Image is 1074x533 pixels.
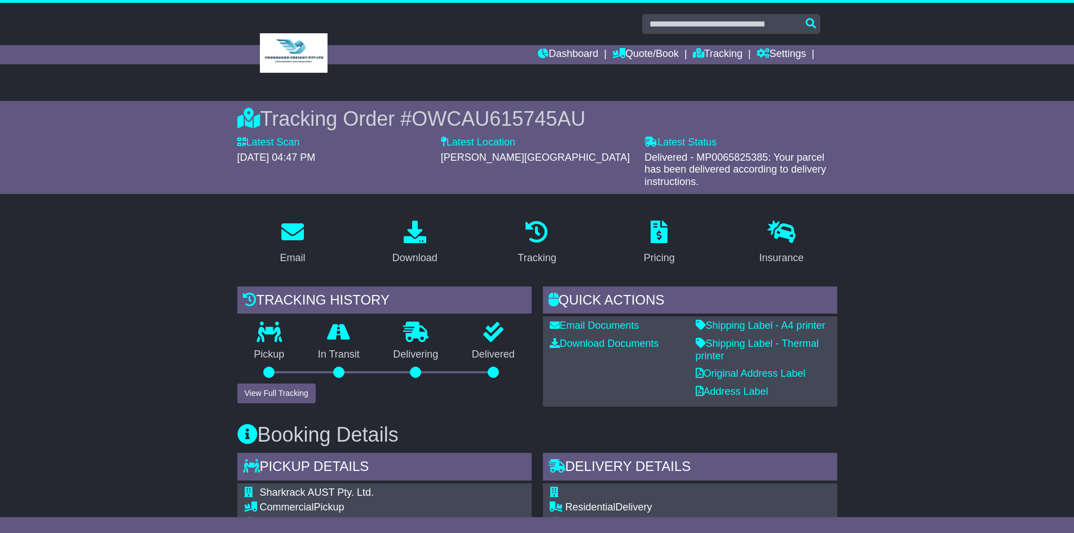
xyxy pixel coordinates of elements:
a: Address Label [696,386,768,397]
span: Residential [565,501,616,513]
div: [STREET_ADDRESS][PERSON_NAME] [565,517,783,529]
p: Pickup [237,349,302,361]
div: Pickup [260,501,477,514]
span: [DATE] 04:47 PM [237,152,316,163]
p: Delivering [377,349,456,361]
div: Tracking Order # [237,107,837,131]
a: Quote/Book [612,45,679,64]
div: Email [280,250,305,266]
div: Tracking history [237,287,532,317]
a: Download Documents [550,338,659,349]
a: Settings [757,45,806,64]
a: Dashboard [538,45,598,64]
a: Pricing [637,217,682,270]
p: In Transit [301,349,377,361]
div: Delivery Details [543,453,837,483]
div: Tracking [518,250,556,266]
a: Tracking [693,45,742,64]
div: Pricing [644,250,675,266]
div: Pickup Details [237,453,532,483]
div: Quick Actions [543,287,837,317]
div: Delivery [565,501,783,514]
div: Insurance [759,250,804,266]
span: Delivered - MP0065825385: Your parcel has been delivered according to delivery instructions. [644,152,826,187]
a: Shipping Label - A4 printer [696,320,825,331]
div: [STREET_ADDRESS] [260,517,477,529]
span: Commercial [260,501,314,513]
a: Insurance [752,217,811,270]
a: Tracking [510,217,563,270]
button: View Full Tracking [237,384,316,403]
div: Download [392,250,437,266]
a: Email Documents [550,320,639,331]
label: Latest Location [441,136,515,149]
label: Latest Scan [237,136,300,149]
h3: Booking Details [237,424,837,446]
span: OWCAU615745AU [412,107,585,130]
span: Sharkrack AUST Pty. Ltd. [260,487,374,498]
a: Email [272,217,312,270]
a: Download [385,217,445,270]
span: [PERSON_NAME][GEOGRAPHIC_DATA] [441,152,630,163]
a: Original Address Label [696,368,806,379]
a: Shipping Label - Thermal printer [696,338,819,362]
p: Delivered [455,349,532,361]
label: Latest Status [644,136,717,149]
